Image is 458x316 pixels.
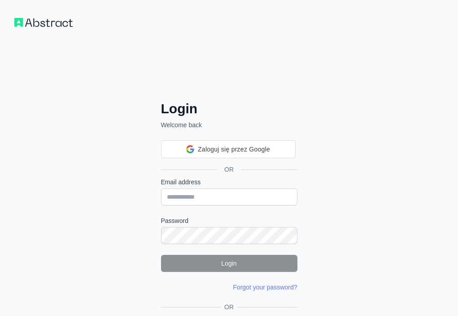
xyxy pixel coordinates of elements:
[161,178,297,187] label: Email address
[217,165,241,174] span: OR
[161,216,297,225] label: Password
[161,120,297,129] p: Welcome back
[198,145,270,154] span: Zaloguj się przez Google
[161,140,296,158] div: Zaloguj się przez Google
[221,303,237,312] span: OR
[161,101,297,117] h2: Login
[161,255,297,272] button: Login
[233,284,297,291] a: Forgot your password?
[14,18,73,27] img: Workflow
